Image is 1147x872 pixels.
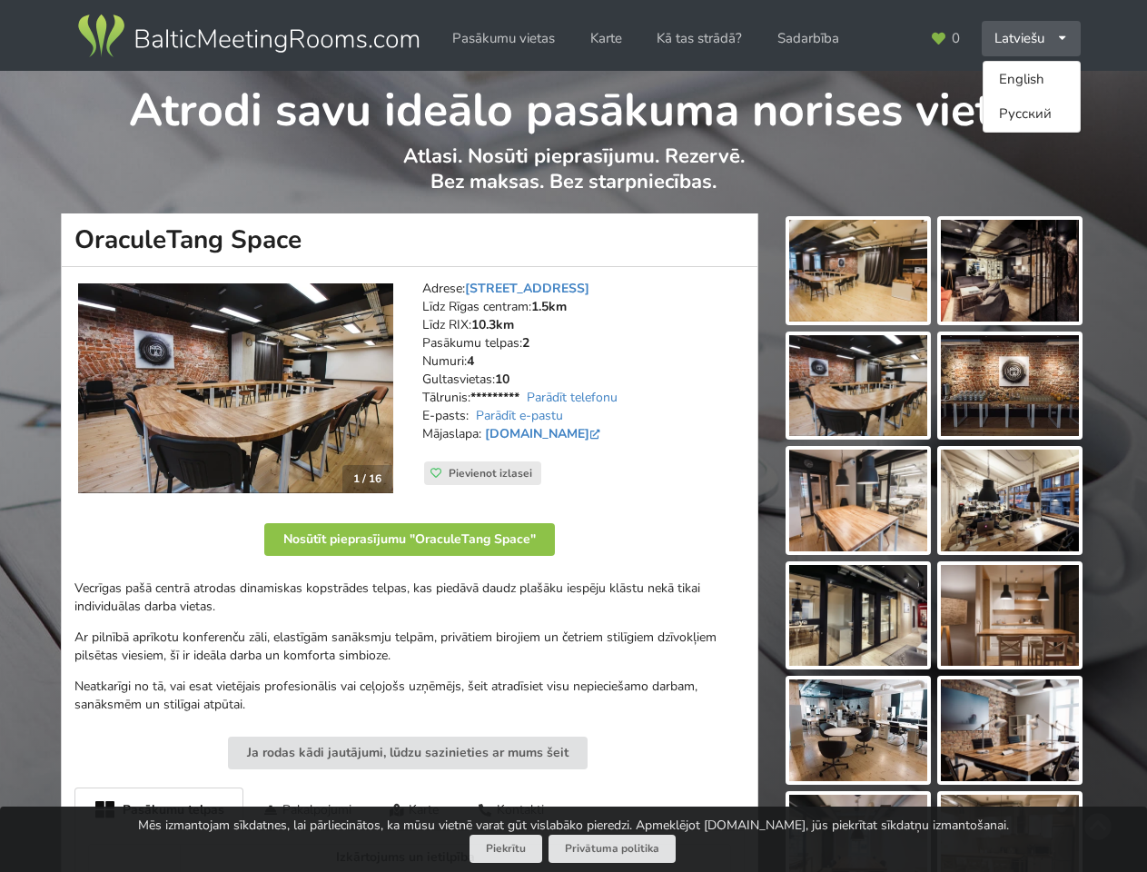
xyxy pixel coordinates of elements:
[941,450,1079,551] img: OraculeTang Space | Rīga | Pasākumu vieta - galerijas bilde
[449,466,532,481] span: Pievienot izlasei
[74,788,243,831] div: Pasākumu telpas
[61,213,758,267] h1: OraculeTang Space
[531,298,567,315] strong: 1.5km
[62,144,1085,213] p: Atlasi. Nosūti pieprasījumu. Rezervē. Bez maksas. Bez starpniecības.
[74,629,745,665] p: Ar pilnībā aprīkotu konferenču zāli, elastīgām sanāksmju telpām, privātiem birojiem un četriem st...
[62,71,1085,140] h1: Atrodi savu ideālo pasākuma norises vietu
[549,835,676,863] a: Privātuma politika
[644,21,755,56] a: Kā tas strādā?
[941,220,1079,322] img: OraculeTang Space | Rīga | Pasākumu vieta - galerijas bilde
[342,465,392,492] div: 1 / 16
[495,371,509,388] strong: 10
[522,334,529,352] strong: 2
[789,450,927,551] img: OraculeTang Space | Rīga | Pasākumu vieta - galerijas bilde
[984,97,1080,133] a: Русский
[941,679,1079,781] img: OraculeTang Space | Rīga | Pasākumu vieta - galerijas bilde
[264,523,555,556] button: Nosūtīt pieprasījumu "OraculeTang Space"
[578,21,635,56] a: Karte
[471,316,514,333] strong: 10.3km
[984,62,1080,97] a: English
[458,788,563,830] div: Kontakti
[789,565,927,667] img: OraculeTang Space | Rīga | Pasākumu vieta - galerijas bilde
[74,678,745,714] p: Neatkarīgi no tā, vai esat vietējais profesionālis vai ceļojošs uzņēmējs, šeit atradīsiet visu ne...
[982,21,1081,56] div: Latviešu
[243,788,371,830] div: Pakalpojumi
[422,280,745,461] address: Adrese: Līdz Rīgas centram: Līdz RIX: Pasākumu telpas: Numuri: Gultasvietas: Tālrunis: E-pasts: M...
[941,565,1079,667] img: OraculeTang Space | Rīga | Pasākumu vieta - galerijas bilde
[228,737,588,769] button: Ja rodas kādi jautājumi, lūdzu sazinieties ar mums šeit
[74,11,422,62] img: Baltic Meeting Rooms
[789,335,927,437] img: OraculeTang Space | Rīga | Pasākumu vieta - galerijas bilde
[527,389,618,406] a: Parādīt telefonu
[485,425,604,442] a: [DOMAIN_NAME]
[789,679,927,781] img: OraculeTang Space | Rīga | Pasākumu vieta - galerijas bilde
[952,32,960,45] span: 0
[765,21,852,56] a: Sadarbība
[371,788,459,830] div: Karte
[74,580,745,616] p: Vecrīgas pašā centrā atrodas dinamiskas kopstrādes telpas, kas piedāvā daudz plašāku iespēju klās...
[941,335,1079,437] img: OraculeTang Space | Rīga | Pasākumu vieta - galerijas bilde
[470,835,542,863] button: Piekrītu
[78,283,393,494] img: Neierastas vietas | Rīga | OraculeTang Space
[465,280,589,297] a: [STREET_ADDRESS]
[467,352,474,370] strong: 4
[476,407,563,424] a: Parādīt e-pastu
[789,220,927,322] img: OraculeTang Space | Rīga | Pasākumu vieta - galerijas bilde
[78,283,393,494] a: Neierastas vietas | Rīga | OraculeTang Space 1 / 16
[440,21,568,56] a: Pasākumu vietas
